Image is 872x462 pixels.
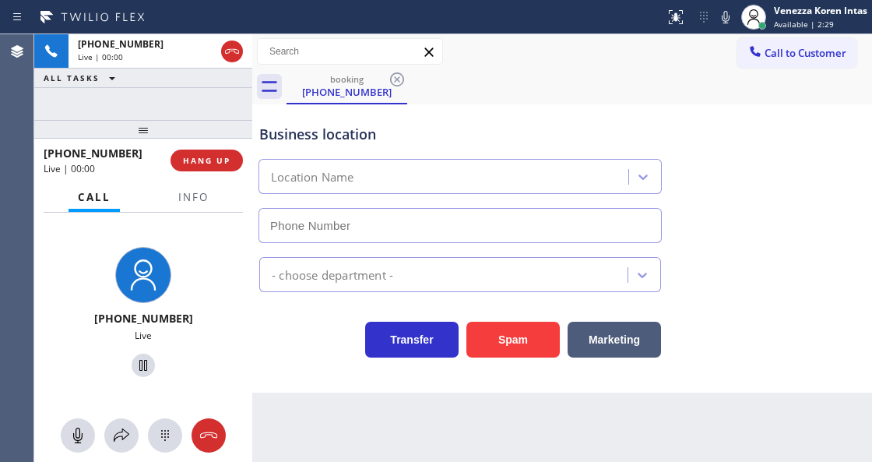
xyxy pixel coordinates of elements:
div: [PHONE_NUMBER] [288,85,406,99]
div: (631) 431-1402 [288,69,406,103]
button: Open dialpad [148,418,182,453]
button: Mute [61,418,95,453]
span: Live [135,329,152,342]
span: Live | 00:00 [78,51,123,62]
button: Open directory [104,418,139,453]
div: Venezza Koren Intas [774,4,867,17]
button: Call [69,182,120,213]
button: Hold Customer [132,354,155,377]
span: [PHONE_NUMBER] [78,37,163,51]
span: [PHONE_NUMBER] [94,311,193,326]
button: Hang up [192,418,226,453]
span: ALL TASKS [44,72,100,83]
span: Live | 00:00 [44,162,95,175]
button: Mute [715,6,737,28]
span: HANG UP [183,155,230,166]
input: Search [258,39,442,64]
input: Phone Number [258,208,662,243]
div: - choose department - [272,266,393,284]
button: Transfer [365,322,459,358]
button: ALL TASKS [34,69,131,87]
div: booking [288,73,406,85]
span: Info [178,190,209,204]
button: HANG UP [171,150,243,171]
span: Available | 2:29 [774,19,834,30]
button: Marketing [568,322,661,358]
span: Call [78,190,111,204]
button: Info [169,182,218,213]
div: Business location [259,124,661,145]
button: Spam [466,322,560,358]
button: Hang up [221,41,243,62]
div: Location Name [271,168,354,186]
span: [PHONE_NUMBER] [44,146,142,160]
span: Call to Customer [765,46,846,60]
button: Call to Customer [737,38,856,68]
